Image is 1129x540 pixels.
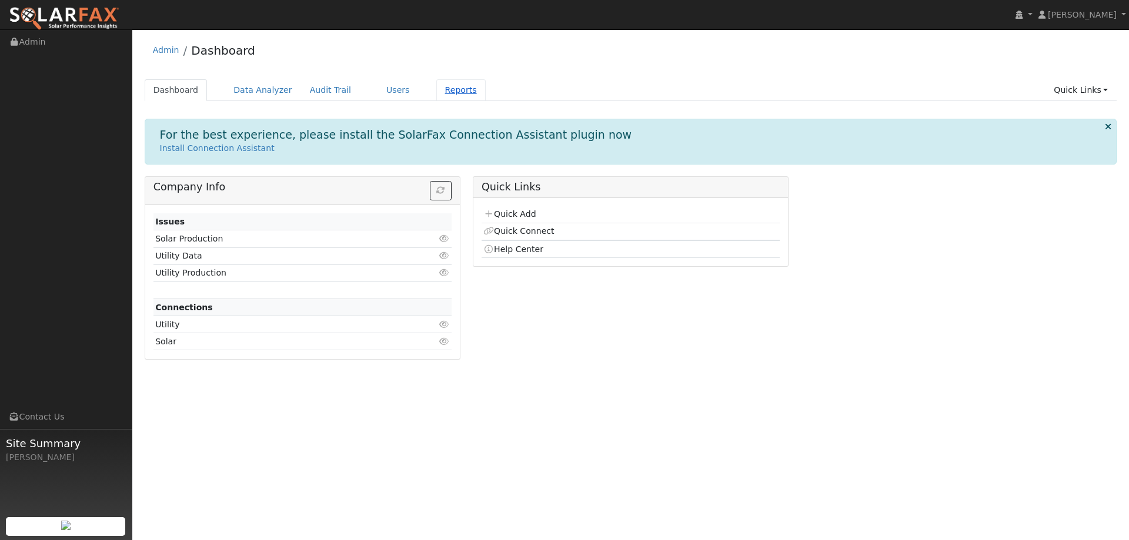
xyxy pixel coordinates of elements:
[482,181,780,193] h5: Quick Links
[225,79,301,101] a: Data Analyzer
[153,181,452,193] h5: Company Info
[6,451,126,464] div: [PERSON_NAME]
[160,143,275,153] a: Install Connection Assistant
[483,244,543,254] a: Help Center
[439,320,450,328] i: Click to view
[153,45,179,55] a: Admin
[153,333,403,350] td: Solar
[153,230,403,247] td: Solar Production
[9,6,119,31] img: SolarFax
[153,247,403,264] td: Utility Data
[155,217,185,226] strong: Issues
[155,303,213,312] strong: Connections
[153,264,403,281] td: Utility Production
[436,79,486,101] a: Reports
[1048,10,1117,19] span: [PERSON_NAME]
[439,234,450,243] i: Click to view
[439,269,450,277] i: Click to view
[483,209,536,219] a: Quick Add
[6,435,126,451] span: Site Summary
[301,79,360,101] a: Audit Trail
[378,79,419,101] a: Users
[160,128,632,142] h1: For the best experience, please install the SolarFax Connection Assistant plugin now
[145,79,208,101] a: Dashboard
[153,316,403,333] td: Utility
[1045,79,1117,101] a: Quick Links
[439,337,450,346] i: Click to view
[191,43,255,58] a: Dashboard
[61,521,71,530] img: retrieve
[439,251,450,260] i: Click to view
[483,226,554,236] a: Quick Connect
